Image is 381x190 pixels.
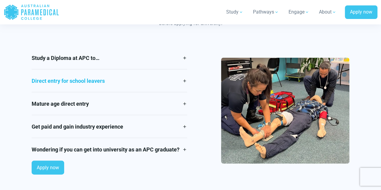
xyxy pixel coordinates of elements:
[249,4,283,20] a: Pathways
[32,115,187,138] a: Get paid and gain industry experience
[32,46,187,69] a: Study a Diploma at APC to…
[345,5,377,19] a: Apply now
[32,69,187,92] a: Direct entry for school leavers
[32,92,187,115] a: Mature age direct entry
[315,4,340,20] a: About
[32,160,64,174] a: Apply now
[223,4,247,20] a: Study
[32,138,187,160] a: Wondering if you can get into university as an APC graduate?
[285,4,313,20] a: Engage
[4,2,59,22] a: Australian Paramedical College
